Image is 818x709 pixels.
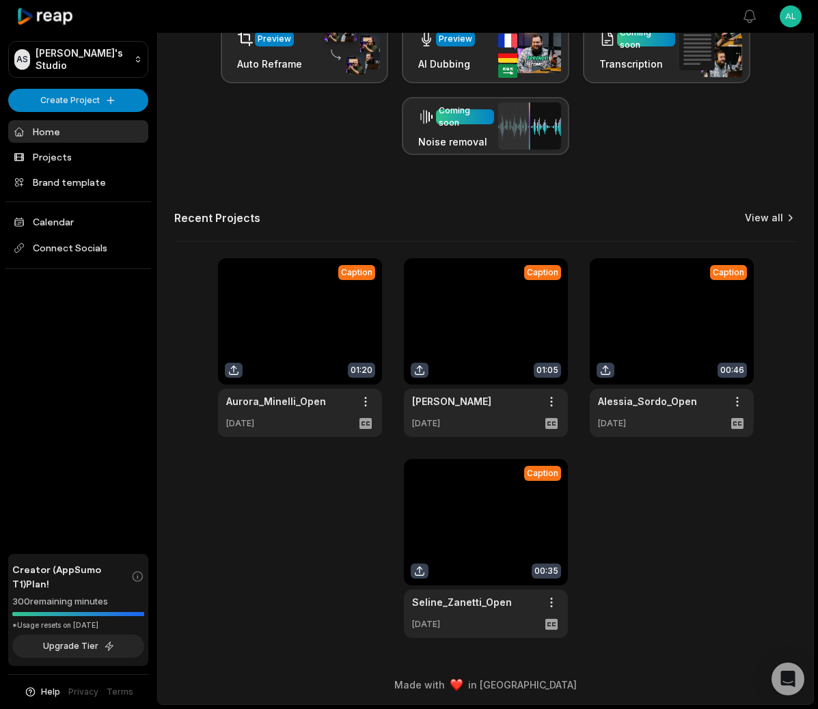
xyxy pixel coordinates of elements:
h3: Transcription [599,57,675,71]
div: Preview [439,33,472,45]
button: Upgrade Tier [12,635,144,658]
img: heart emoji [450,679,463,691]
a: [PERSON_NAME] [412,394,491,408]
button: Help [24,686,60,698]
a: Aurora_Minelli_Open [226,394,326,408]
img: transcription.png [679,18,742,77]
h3: Noise removal [418,135,494,149]
p: [PERSON_NAME]'s Studio [36,47,128,72]
h2: Recent Projects [174,211,260,225]
button: Create Project [8,89,148,112]
div: AS [14,49,30,70]
a: Seline_Zanetti_Open [412,595,512,609]
span: Help [41,686,60,698]
a: Terms [107,686,133,698]
div: Coming soon [439,105,491,129]
a: Calendar [8,210,148,233]
div: 300 remaining minutes [12,595,144,609]
h3: AI Dubbing [418,57,475,71]
a: View all [745,211,783,225]
div: Preview [258,33,291,45]
a: Home [8,120,148,143]
a: Projects [8,145,148,168]
a: Privacy [68,686,98,698]
a: Brand template [8,171,148,193]
div: Made with in [GEOGRAPHIC_DATA] [170,678,801,692]
img: auto_reframe.png [317,22,380,75]
img: noise_removal.png [498,102,561,150]
span: Connect Socials [8,236,148,260]
img: ai_dubbing.png [498,18,561,78]
a: Alessia_Sordo_Open [598,394,697,408]
div: Open Intercom Messenger [772,663,804,695]
div: *Usage resets on [DATE] [12,620,144,630]
h3: Auto Reframe [237,57,302,71]
span: Creator (AppSumo T1) Plan! [12,562,131,591]
div: Coming soon [620,27,672,51]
